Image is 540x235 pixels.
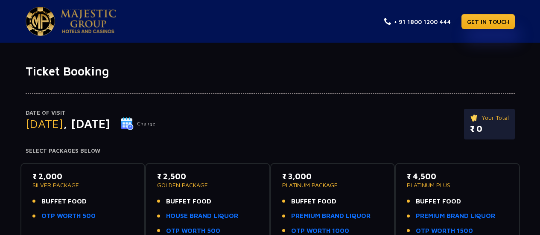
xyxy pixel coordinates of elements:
[166,211,238,221] a: HOUSE BRAND LIQUOR
[407,171,508,182] p: ₹ 4,500
[282,171,383,182] p: ₹ 3,000
[63,116,110,131] span: , [DATE]
[470,113,509,122] p: Your Total
[157,171,258,182] p: ₹ 2,500
[32,182,134,188] p: SILVER PACKAGE
[416,211,495,221] a: PREMIUM BRAND LIQUOR
[470,113,479,122] img: ticket
[157,182,258,188] p: GOLDEN PACKAGE
[384,17,451,26] a: + 91 1800 1200 444
[282,182,383,188] p: PLATINUM PACKAGE
[26,116,63,131] span: [DATE]
[26,148,515,154] h4: Select Packages Below
[26,64,515,78] h1: Ticket Booking
[41,211,96,221] a: OTP WORTH 500
[166,197,211,206] span: BUFFET FOOD
[120,117,156,131] button: Change
[407,182,508,188] p: PLATINUM PLUS
[291,211,371,221] a: PREMIUM BRAND LIQUOR
[26,7,55,36] img: Majestic Pride
[461,14,515,29] a: GET IN TOUCH
[470,122,509,135] p: ₹ 0
[291,197,336,206] span: BUFFET FOOD
[416,197,461,206] span: BUFFET FOOD
[26,109,156,117] p: Date of Visit
[32,171,134,182] p: ₹ 2,000
[61,9,116,33] img: Majestic Pride
[41,197,87,206] span: BUFFET FOOD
